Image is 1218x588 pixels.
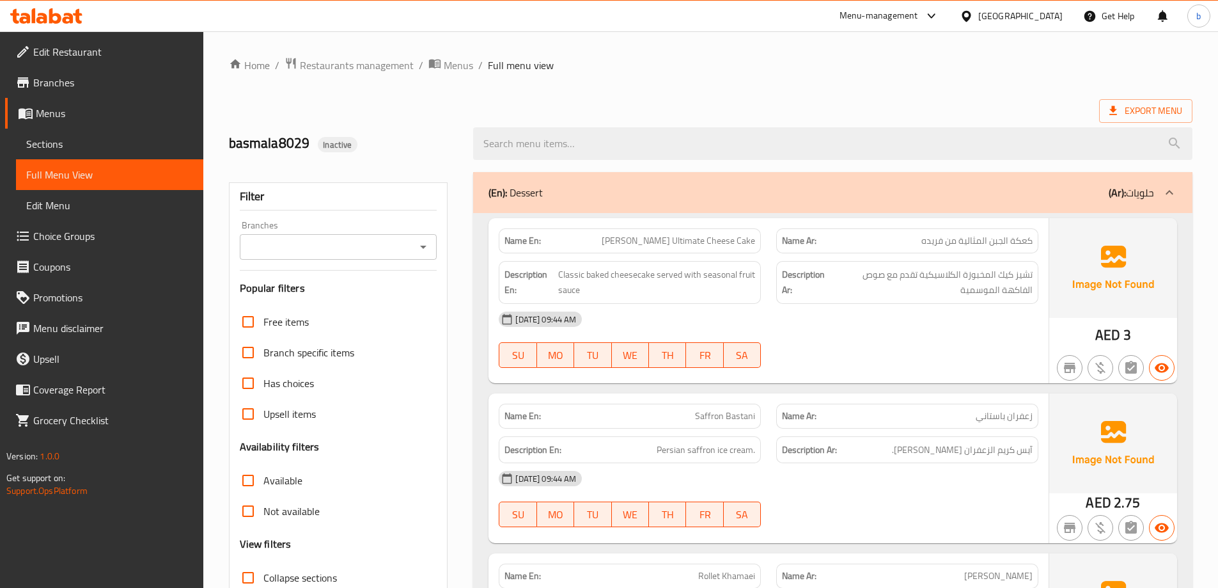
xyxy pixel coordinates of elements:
[649,342,686,368] button: TH
[229,57,1192,74] nav: breadcrumb
[240,183,437,211] div: Filter
[473,127,1192,160] input: search
[229,58,270,73] a: Home
[229,134,458,153] h2: basmala8029
[1057,355,1082,381] button: Not branch specific item
[695,409,755,423] span: Saffron Bastani
[318,139,357,151] span: Inactive
[488,58,554,73] span: Full menu view
[612,502,649,527] button: WE
[33,259,193,274] span: Coupons
[488,183,507,202] b: (En):
[1109,183,1126,202] b: (Ar):
[691,346,718,365] span: FR
[657,442,755,458] span: Persian saffron ice cream.
[921,234,1033,248] span: كعكة الجبن المثالية من فريده
[263,345,354,360] span: Branch specific items
[240,440,320,454] h3: Availability filters
[499,502,536,527] button: SU
[1196,9,1201,23] span: b
[5,221,203,251] a: Choice Groups
[729,505,756,524] span: SA
[504,267,556,298] strong: Description En:
[839,8,918,24] div: Menu-management
[33,228,193,244] span: Choice Groups
[976,409,1033,423] span: زعفران باستاني
[724,502,761,527] button: SA
[240,281,437,296] h3: Popular filters
[16,159,203,190] a: Full Menu View
[1123,322,1131,347] span: 3
[1049,218,1177,318] img: Ae5nvW7+0k+MAAAAAElFTkSuQmCC
[1109,185,1154,200] p: حلويات
[263,504,320,519] span: Not available
[5,405,203,436] a: Grocery Checklist
[1149,515,1175,541] button: Available
[33,44,193,60] span: Edit Restaurant
[602,234,755,248] span: [PERSON_NAME] Ultimate Cheese Cake
[729,346,756,365] span: SA
[542,505,569,524] span: MO
[16,190,203,221] a: Edit Menu
[1095,322,1120,347] span: AED
[1099,99,1192,123] span: Export Menu
[26,136,193,152] span: Sections
[617,505,644,524] span: WE
[617,346,644,365] span: WE
[5,374,203,405] a: Coverage Report
[444,58,473,73] span: Menus
[318,137,357,152] div: Inactive
[510,473,581,485] span: [DATE] 09:44 AM
[428,57,473,74] a: Menus
[5,344,203,374] a: Upsell
[5,313,203,344] a: Menu disclaimer
[542,346,569,365] span: MO
[1118,515,1144,541] button: Not has choices
[5,98,203,129] a: Menus
[414,238,432,256] button: Open
[499,342,536,368] button: SU
[724,342,761,368] button: SA
[579,505,606,524] span: TU
[510,314,581,326] span: [DATE] 09:44 AM
[782,409,816,423] strong: Name Ar:
[978,9,1063,23] div: [GEOGRAPHIC_DATA]
[649,502,686,527] button: TH
[263,570,337,585] span: Collapse sections
[240,537,292,552] h3: View filters
[26,198,193,213] span: Edit Menu
[478,58,483,73] li: /
[5,251,203,282] a: Coupons
[263,473,302,488] span: Available
[33,290,193,305] span: Promotions
[654,346,681,365] span: TH
[1057,515,1082,541] button: Not branch specific item
[275,58,279,73] li: /
[33,351,193,367] span: Upsell
[558,267,755,298] span: Classic baked cheesecake served with seasonal fruit sauce
[1149,355,1175,381] button: Available
[419,58,423,73] li: /
[698,569,755,583] span: Rollet Khamaei
[285,57,414,74] a: Restaurants management
[5,67,203,98] a: Branches
[300,58,414,73] span: Restaurants management
[782,442,837,458] strong: Description Ar:
[782,267,827,298] strong: Description Ar:
[1114,490,1141,515] span: 2.75
[1088,355,1113,381] button: Purchased item
[504,409,541,423] strong: Name En:
[263,314,309,330] span: Free items
[504,569,541,583] strong: Name En:
[33,413,193,428] span: Grocery Checklist
[26,167,193,182] span: Full Menu View
[5,282,203,313] a: Promotions
[537,502,574,527] button: MO
[5,36,203,67] a: Edit Restaurant
[6,448,38,465] span: Version:
[1049,393,1177,493] img: Ae5nvW7+0k+MAAAAAElFTkSuQmCC
[1109,103,1182,119] span: Export Menu
[6,482,88,499] a: Support.OpsPlatform
[16,129,203,159] a: Sections
[782,234,816,248] strong: Name Ar:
